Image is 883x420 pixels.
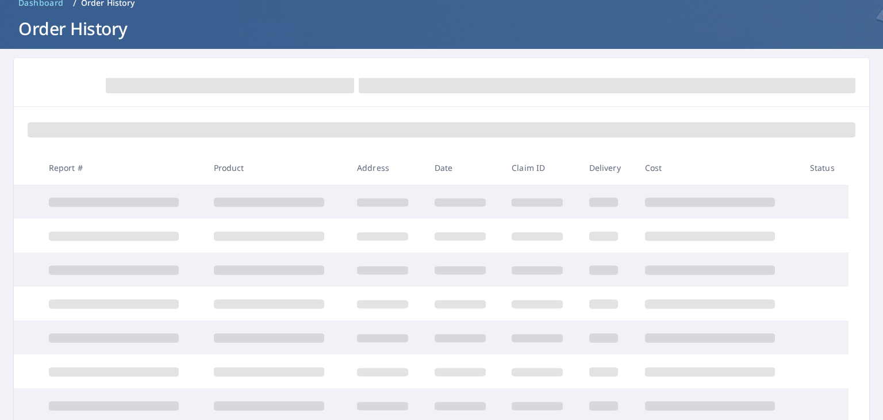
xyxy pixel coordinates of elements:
[348,151,425,185] th: Address
[205,151,348,185] th: Product
[425,151,503,185] th: Date
[636,151,801,185] th: Cost
[14,17,869,40] h1: Order History
[40,151,205,185] th: Report #
[502,151,580,185] th: Claim ID
[801,151,849,185] th: Status
[580,151,636,185] th: Delivery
